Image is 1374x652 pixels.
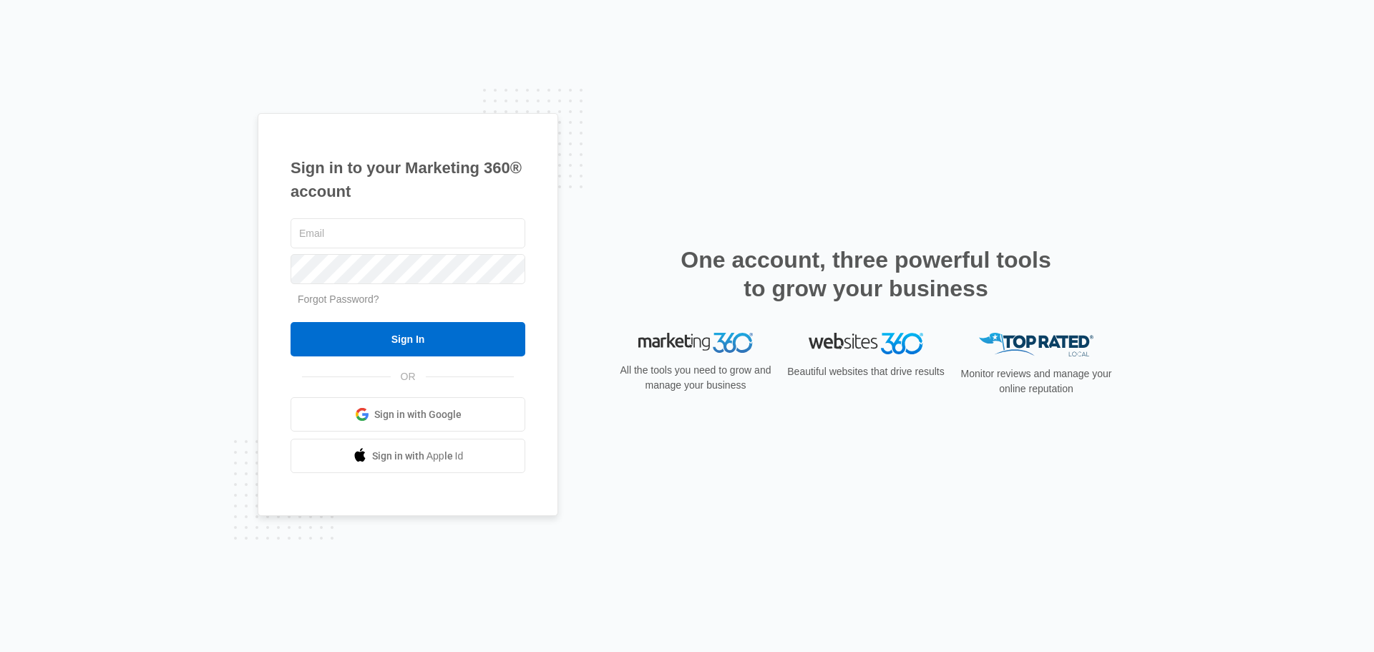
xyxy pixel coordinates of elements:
[291,397,525,432] a: Sign in with Google
[615,363,776,393] p: All the tools you need to grow and manage your business
[298,293,379,305] a: Forgot Password?
[291,322,525,356] input: Sign In
[809,333,923,354] img: Websites 360
[676,245,1056,303] h2: One account, three powerful tools to grow your business
[391,369,426,384] span: OR
[638,333,753,353] img: Marketing 360
[291,156,525,203] h1: Sign in to your Marketing 360® account
[956,366,1116,396] p: Monitor reviews and manage your online reputation
[291,439,525,473] a: Sign in with Apple Id
[291,218,525,248] input: Email
[372,449,464,464] span: Sign in with Apple Id
[979,333,1093,356] img: Top Rated Local
[374,407,462,422] span: Sign in with Google
[786,364,946,379] p: Beautiful websites that drive results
